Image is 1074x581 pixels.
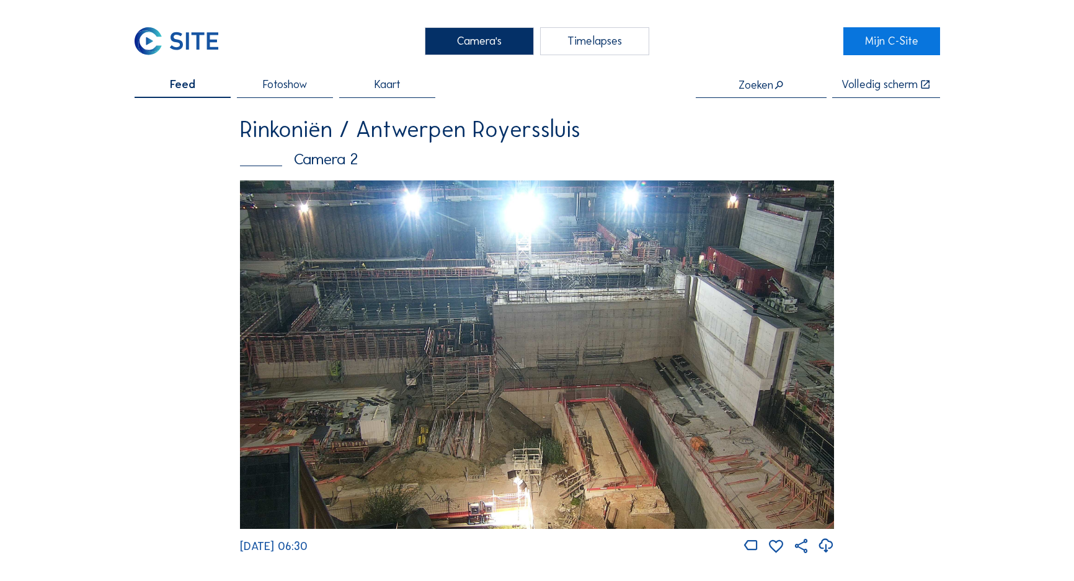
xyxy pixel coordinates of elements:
[841,79,918,91] div: Volledig scherm
[240,539,308,553] span: [DATE] 06:30
[135,27,231,56] a: C-SITE Logo
[170,79,195,90] span: Feed
[540,27,650,56] div: Timelapses
[240,118,834,141] div: Rinkoniën / Antwerpen Royerssluis
[425,27,535,56] div: Camera's
[375,79,401,90] span: Kaart
[240,180,834,529] img: Image
[240,151,834,167] div: Camera 2
[135,27,219,56] img: C-SITE Logo
[263,79,307,90] span: Fotoshow
[843,27,940,56] a: Mijn C-Site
